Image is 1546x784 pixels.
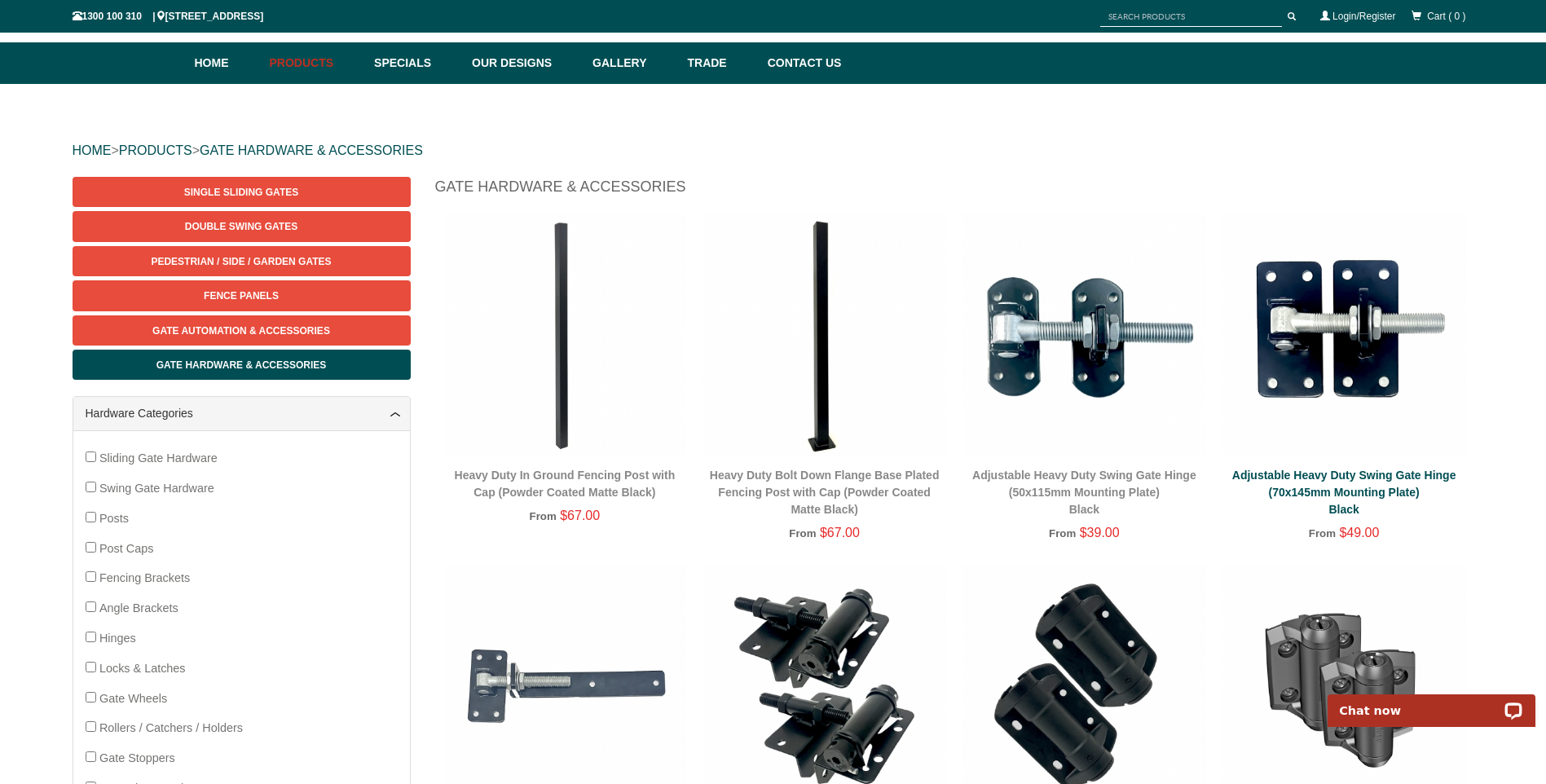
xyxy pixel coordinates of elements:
[962,214,1206,457] img: Adjustable Heavy Duty Swing Gate Hinge (50x115mm Mounting Plate) - Black - Gate Warehouse
[455,469,676,499] a: Heavy Duty In Ground Fencing Post with Cap (Powder Coated Matte Black)
[86,405,398,422] a: Hardware Categories
[99,601,178,614] span: Angle Brackets
[99,542,153,555] span: Post Caps
[185,221,297,232] span: Double Swing Gates
[679,42,759,84] a: Trade
[1232,469,1456,516] a: Adjustable Heavy Duty Swing Gate Hinge (70x145mm Mounting Plate)Black
[760,42,842,84] a: Contact Us
[1049,527,1076,540] span: From
[443,214,687,457] img: Heavy Duty In Ground Fencing Post with Cap (Powder Coated Matte Black) - Gate Warehouse
[1332,11,1395,22] a: Login/Register
[435,177,1474,205] h1: Gate Hardware & Accessories
[73,211,411,241] a: Double Swing Gates
[99,692,167,705] span: Gate Wheels
[464,42,584,84] a: Our Designs
[73,177,411,207] a: Single Sliding Gates
[1100,7,1282,27] input: SEARCH PRODUCTS
[789,527,816,540] span: From
[73,11,264,22] span: 1300 100 310 | [STREET_ADDRESS]
[200,143,423,157] a: GATE HARDWARE & ACCESSORIES
[530,510,557,522] span: From
[204,290,279,302] span: Fence Panels
[99,721,243,734] span: Rollers / Catchers / Holders
[366,42,464,84] a: Specials
[262,42,367,84] a: Products
[99,632,136,645] span: Hinges
[560,509,600,522] span: $67.00
[73,246,411,276] a: Pedestrian / Side / Garden Gates
[972,469,1196,516] a: Adjustable Heavy Duty Swing Gate Hinge (50x115mm Mounting Plate)Black
[99,512,129,525] span: Posts
[703,214,946,457] img: Heavy Duty Bolt Down Flange Base Plated Fencing Post with Cap (Powder Coated Matte Black) - Gate ...
[99,662,186,675] span: Locks & Latches
[184,187,298,198] span: Single Sliding Gates
[1427,11,1465,22] span: Cart ( 0 )
[99,571,190,584] span: Fencing Brackets
[820,526,860,540] span: $67.00
[710,469,940,516] a: Heavy Duty Bolt Down Flange Base Plated Fencing Post with Cap (Powder Coated Matte Black)
[73,350,411,380] a: Gate Hardware & Accessories
[73,280,411,311] a: Fence Panels
[119,143,192,157] a: PRODUCTS
[1317,676,1546,727] iframe: LiveChat chat widget
[99,482,214,495] span: Swing Gate Hardware
[73,143,112,157] a: HOME
[195,42,262,84] a: Home
[1309,527,1336,540] span: From
[156,359,327,371] span: Gate Hardware & Accessories
[152,325,330,337] span: Gate Automation & Accessories
[99,451,218,465] span: Sliding Gate Hardware
[151,256,331,267] span: Pedestrian / Side / Garden Gates
[73,125,1474,177] div: > >
[99,751,175,764] span: Gate Stoppers
[584,42,679,84] a: Gallery
[73,315,411,346] a: Gate Automation & Accessories
[1339,526,1379,540] span: $49.00
[1222,214,1466,457] img: Adjustable Heavy Duty Swing Gate Hinge (70x145mm Mounting Plate) - Black - Gate Warehouse
[1080,526,1120,540] span: $39.00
